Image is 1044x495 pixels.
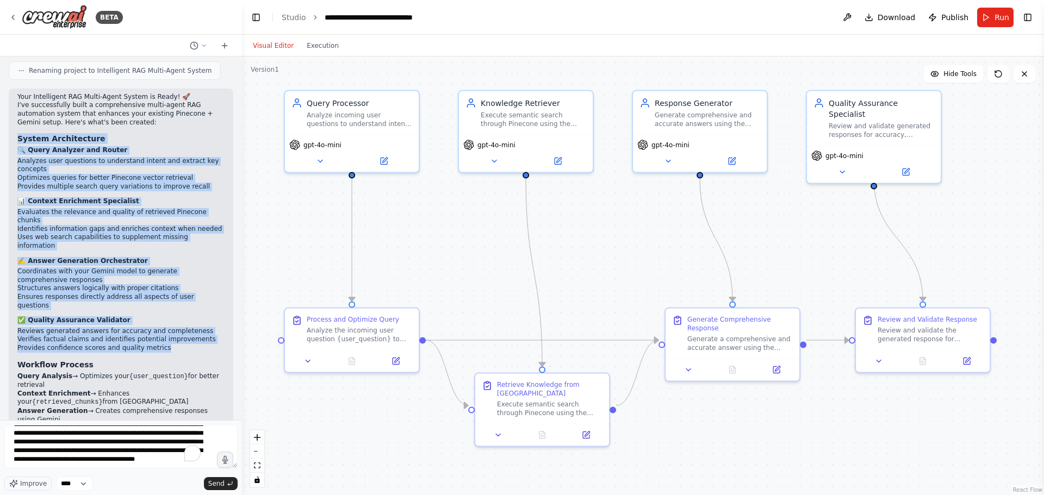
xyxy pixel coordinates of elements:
strong: Context Enrichment [17,390,90,397]
div: Quality Assurance SpecialistReview and validate generated responses for accuracy, completeness, r... [806,90,942,184]
button: zoom in [250,430,264,444]
g: Edge from a91ae4f7-18c6-47ab-88c6-fa1e1c191a86 to e214db62-1123-4716-9835-d8faf3a9bd5e [520,179,548,367]
li: → Optimizes your for better retrieval [17,372,225,390]
li: Provides multiple search query variations to improve recall [17,183,225,191]
button: Open in side panel [948,355,985,368]
span: Send [208,479,225,488]
g: Edge from 4c9b5904-3439-4b9a-ad7d-41086cc1569d to bf6fc594-ea04-4a24-82f9-0ab7797ad01f [346,179,357,302]
button: Send [204,477,238,490]
button: Start a new chat [216,39,233,52]
g: Edge from bf6fc594-ea04-4a24-82f9-0ab7797ad01f to 5b4fdce8-075b-4a99-9c8f-cb522453b8ba [426,335,658,346]
span: Publish [941,12,968,23]
button: Open in side panel [701,155,762,168]
button: Open in side panel [527,155,588,168]
a: Studio [282,13,306,22]
strong: 🔍 Query Analyzer and Router [17,146,127,154]
button: Open in side panel [567,429,605,442]
button: Open in side panel [875,166,936,179]
div: Response GeneratorGenerate comprehensive and accurate answers using the retrieved knowledge chunk... [632,90,768,173]
li: Evaluates the relevance and quality of retrieved Pinecone chunks [17,208,225,225]
div: Response Generator [655,98,760,109]
span: Download [878,12,916,23]
span: gpt-4o-mini [477,141,515,149]
span: gpt-4o-mini [303,141,341,149]
code: {retrieved_chunks} [32,398,103,406]
li: Optimizes queries for better Pinecone vector retrieval [17,174,225,183]
button: No output available [710,364,756,377]
a: React Flow attribution [1013,487,1042,493]
div: React Flow controls [250,430,264,487]
li: Provides confidence scores and quality metrics [17,344,225,353]
span: Renaming project to Intelligent RAG Multi-Agent System [29,66,212,75]
div: Generate comprehensive and accurate answers using the retrieved knowledge chunks from [GEOGRAPHIC... [655,111,760,128]
span: gpt-4o-mini [825,152,863,160]
button: Execution [300,39,345,52]
li: → Enhances your from [GEOGRAPHIC_DATA] [17,390,225,407]
button: Run [977,8,1014,27]
li: Identifies information gaps and enriches context when needed [17,225,225,234]
div: Process and Optimize Query [307,315,399,324]
div: Execute semantic search through Pinecone using the optimized query to extract the top 3 most rele... [481,111,586,128]
div: Query Processor [307,98,412,109]
div: Generate a comprehensive and accurate answer using the retrieved knowledge chunks from [GEOGRAPHI... [687,335,793,352]
div: Generate Comprehensive Response [687,315,793,333]
li: Structures answers logically with proper citations [17,284,225,293]
strong: Workflow Process [17,360,94,369]
button: Show right sidebar [1020,10,1035,25]
nav: breadcrumb [282,12,447,23]
g: Edge from 5b4fdce8-075b-4a99-9c8f-cb522453b8ba to 733350a8-103d-4d64-88f5-2f141234de4b [806,335,849,346]
div: Retrieve Knowledge from [GEOGRAPHIC_DATA]Execute semantic search through Pinecone using the optim... [474,373,610,447]
li: Coordinates with your Gemini model to generate comprehensive responses [17,267,225,284]
button: No output available [900,355,946,368]
div: Knowledge Retriever [481,98,586,109]
button: Click to speak your automation idea [217,452,233,468]
div: Generate Comprehensive ResponseGenerate a comprehensive and accurate answer using the retrieved k... [664,308,800,382]
div: Review and validate generated responses for accuracy, completeness, relevance to the user questio... [829,122,934,139]
div: Review and Validate ResponseReview and validate the generated response for accuracy, completeness... [855,308,991,373]
span: Run [995,12,1009,23]
strong: ✍️ Answer Generation Orchestrator [17,257,148,265]
strong: Query Analysis [17,372,72,380]
div: Execute semantic search through Pinecone using the optimized query from the Query Processor. Extr... [497,400,602,417]
div: Review and validate the generated response for accuracy, completeness, and relevance to the user ... [878,326,983,343]
div: Quality Assurance Specialist [829,98,934,120]
li: Verifies factual claims and identifies potential improvements [17,335,225,344]
textarea: To enrich screen reader interactions, please activate Accessibility in Grammarly extension settings [4,425,238,468]
button: Publish [924,8,973,27]
li: Analyzes user questions to understand intent and extract key concepts [17,157,225,174]
g: Edge from e214db62-1123-4716-9835-d8faf3a9bd5e to 5b4fdce8-075b-4a99-9c8f-cb522453b8ba [616,335,658,411]
button: zoom out [250,444,264,459]
div: Version 1 [251,65,279,74]
img: Logo [22,5,87,29]
div: Retrieve Knowledge from [GEOGRAPHIC_DATA] [497,380,602,398]
code: {user_question} [129,373,188,380]
div: Query ProcessorAnalyze incoming user questions to understand intent, extract key concepts, and op... [284,90,420,173]
strong: 📊 Context Enrichment Specialist [17,197,139,205]
button: Download [860,8,920,27]
span: Improve [20,479,47,488]
span: Hide Tools [943,70,977,78]
span: gpt-4o-mini [651,141,689,149]
g: Edge from 89e0e007-4d23-420c-b6f0-e15df7ab9dc4 to 5b4fdce8-075b-4a99-9c8f-cb522453b8ba [694,179,738,302]
div: Analyze incoming user questions to understand intent, extract key concepts, and optimize queries ... [307,111,412,128]
button: Open in side panel [353,155,414,168]
g: Edge from bf6fc594-ea04-4a24-82f9-0ab7797ad01f to e214db62-1123-4716-9835-d8faf3a9bd5e [426,335,468,411]
button: fit view [250,459,264,473]
button: toggle interactivity [250,473,264,487]
strong: System Architecture [17,134,105,143]
li: → Creates comprehensive responses using Gemini [17,407,225,424]
div: Analyze the incoming user question {user_question} to understand the intent, extract key concepts... [307,326,412,343]
li: Ensures responses directly address all aspects of user questions [17,293,225,310]
p: I've successfully built a comprehensive multi-agent RAG automation system that enhances your exis... [17,101,225,127]
strong: Answer Generation [17,407,88,415]
button: No output available [519,429,565,442]
div: Process and Optimize QueryAnalyze the incoming user question {user_question} to understand the in... [284,308,420,373]
div: Review and Validate Response [878,315,977,324]
div: Knowledge RetrieverExecute semantic search through Pinecone using the optimized query to extract ... [458,90,594,173]
button: Open in side panel [757,364,795,377]
h2: Your Intelligent RAG Multi-Agent System is Ready! 🚀 [17,93,225,102]
button: Improve [4,477,52,491]
li: Uses web search capabilities to supplement missing information [17,233,225,250]
strong: ✅ Quality Assurance Validator [17,316,130,324]
div: BETA [96,11,123,24]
